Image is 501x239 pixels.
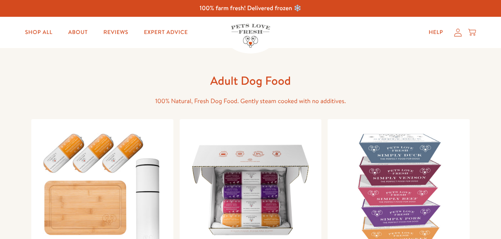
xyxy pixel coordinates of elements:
span: 100% Natural, Fresh Dog Food. Gently steam cooked with no additives. [155,97,346,105]
a: Expert Advice [138,25,194,40]
a: Shop All [19,25,59,40]
img: Pets Love Fresh [231,24,270,48]
a: Reviews [97,25,134,40]
a: About [62,25,94,40]
a: Help [422,25,449,40]
h1: Adult Dog Food [125,73,376,88]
